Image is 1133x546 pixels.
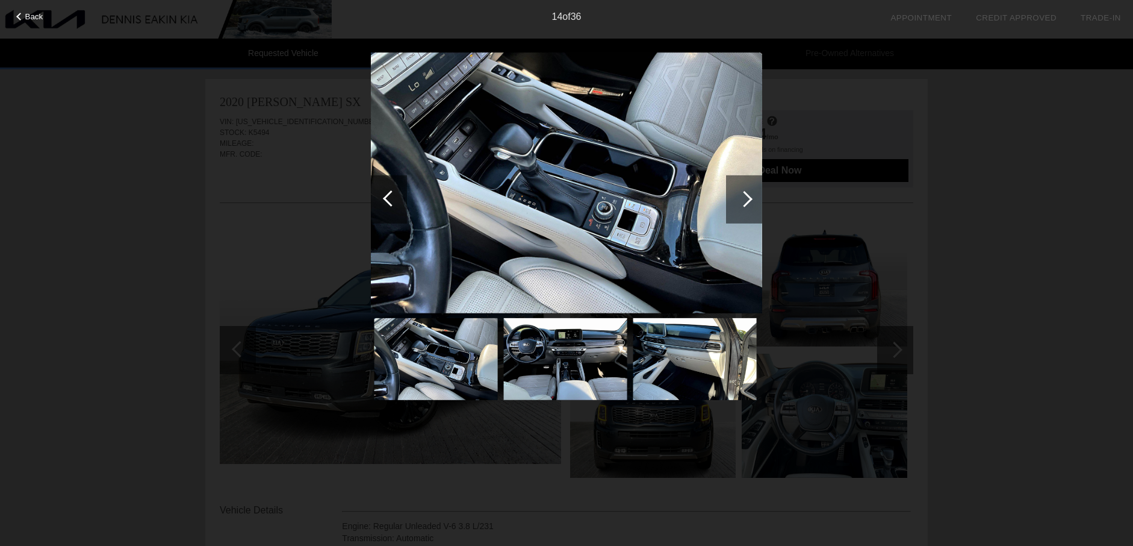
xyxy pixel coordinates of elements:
img: 89d4ad4f61bf4659a3c84499a9717798.jpg [633,318,757,401]
span: 14 [552,11,563,22]
img: 3aa57a90c14444eb86bcf7e06a54d778.jpg [374,318,498,401]
a: Credit Approved [976,13,1057,22]
a: Appointment [890,13,952,22]
span: Back [25,12,43,21]
span: 36 [571,11,582,22]
img: 3aa57a90c14444eb86bcf7e06a54d778.jpg [371,52,762,313]
img: f49ca3b7539f418986e1b9215ccbe561.jpg [504,318,627,401]
a: Trade-In [1081,13,1121,22]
